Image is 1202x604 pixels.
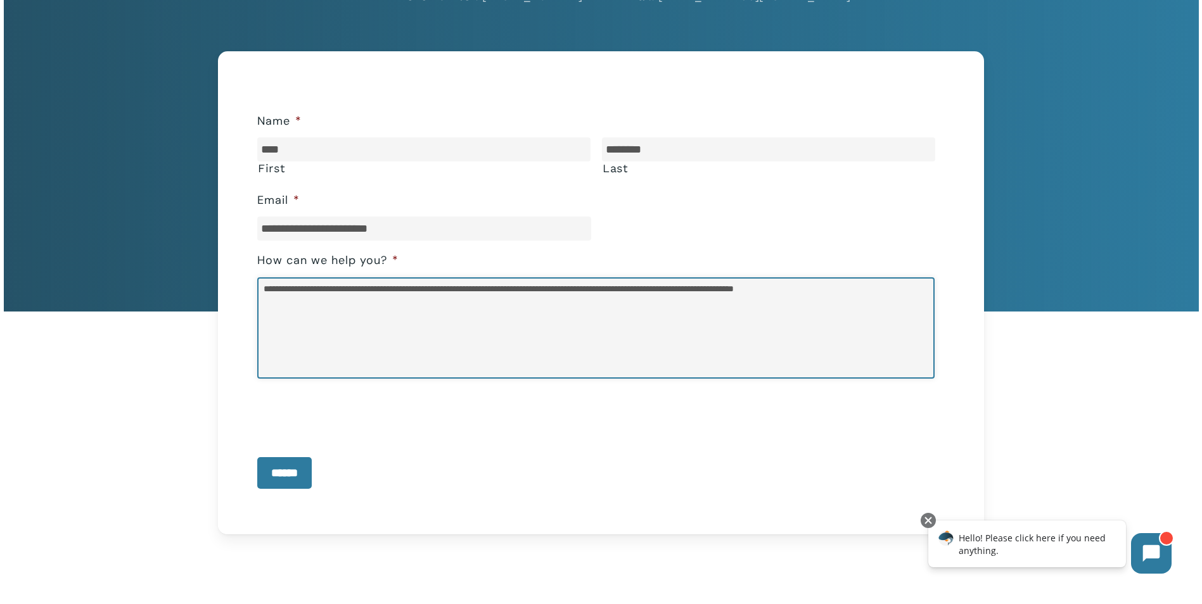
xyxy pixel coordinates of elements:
[258,162,591,175] label: First
[257,114,302,129] label: Name
[257,387,450,437] iframe: reCAPTCHA
[915,510,1184,586] iframe: Chatbot
[603,162,935,175] label: Last
[257,253,399,268] label: How can we help you?
[257,193,300,208] label: Email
